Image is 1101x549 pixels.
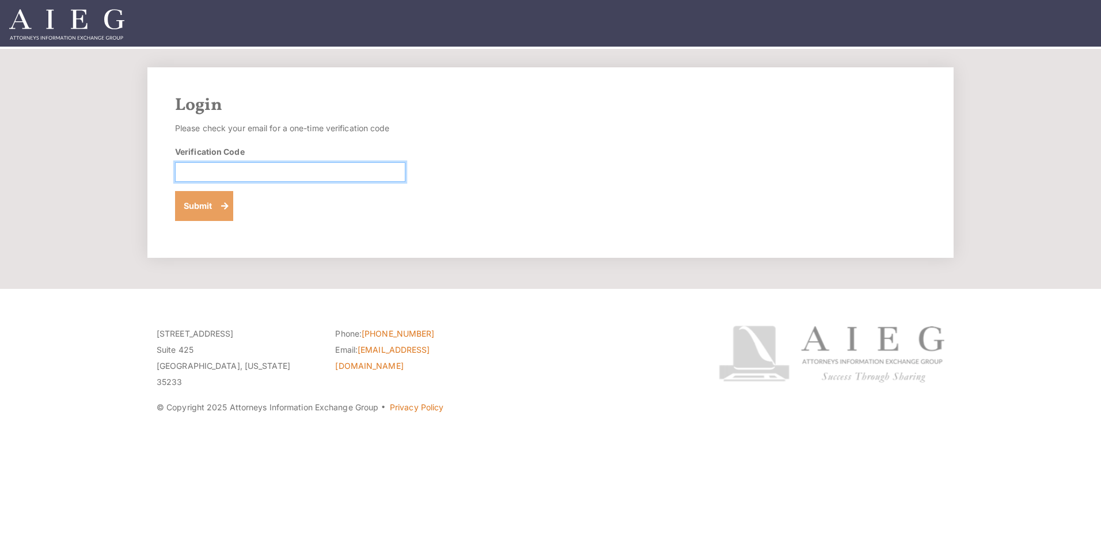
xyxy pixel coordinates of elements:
p: [STREET_ADDRESS] Suite 425 [GEOGRAPHIC_DATA], [US_STATE] 35233 [157,326,318,390]
img: Attorneys Information Exchange Group logo [719,326,944,383]
li: Phone: [335,326,496,342]
span: · [381,407,386,413]
h2: Login [175,95,926,116]
a: [EMAIL_ADDRESS][DOMAIN_NAME] [335,345,430,371]
p: Please check your email for a one-time verification code [175,120,405,136]
img: Attorneys Information Exchange Group [9,9,124,40]
a: [PHONE_NUMBER] [362,329,434,338]
label: Verification Code [175,146,245,158]
button: Submit [175,191,233,221]
p: © Copyright 2025 Attorneys Information Exchange Group [157,399,675,415]
li: Email: [335,342,496,374]
a: Privacy Policy [390,402,443,412]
